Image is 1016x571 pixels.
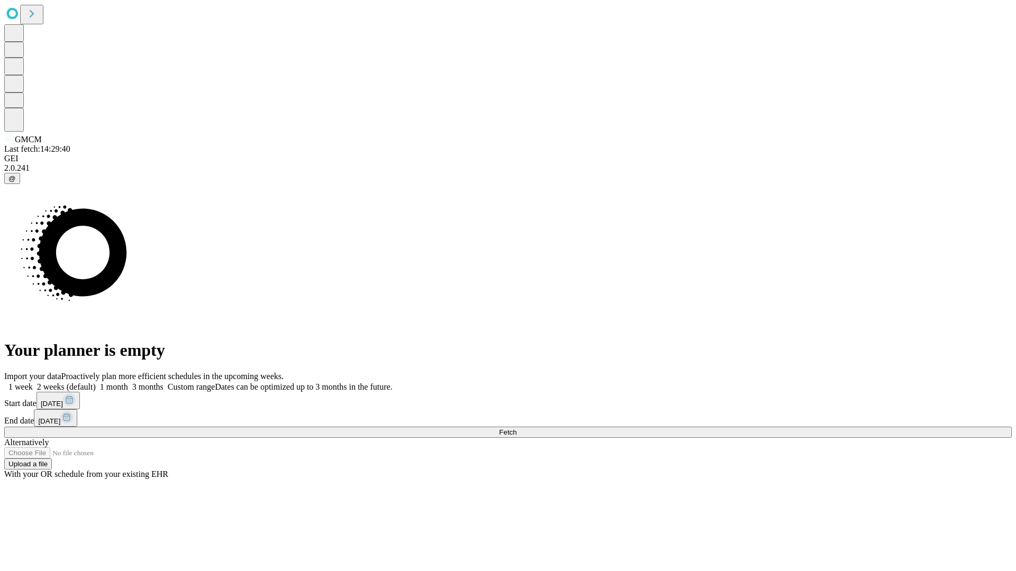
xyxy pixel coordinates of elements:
[4,469,168,478] span: With your OR schedule from your existing EHR
[4,173,20,184] button: @
[41,400,63,408] span: [DATE]
[4,438,49,447] span: Alternatively
[132,382,164,391] span: 3 months
[34,409,77,427] button: [DATE]
[4,163,1012,173] div: 2.0.241
[4,154,1012,163] div: GEI
[499,428,516,436] span: Fetch
[38,417,60,425] span: [DATE]
[15,135,42,144] span: GMCM
[8,382,33,391] span: 1 week
[4,392,1012,409] div: Start date
[61,372,284,381] span: Proactively plan more efficient schedules in the upcoming weeks.
[37,382,96,391] span: 2 weeks (default)
[4,427,1012,438] button: Fetch
[4,340,1012,360] h1: Your planner is empty
[4,409,1012,427] div: End date
[100,382,128,391] span: 1 month
[37,392,80,409] button: [DATE]
[4,144,70,153] span: Last fetch: 14:29:40
[4,458,52,469] button: Upload a file
[168,382,215,391] span: Custom range
[4,372,61,381] span: Import your data
[215,382,392,391] span: Dates can be optimized up to 3 months in the future.
[8,174,16,182] span: @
